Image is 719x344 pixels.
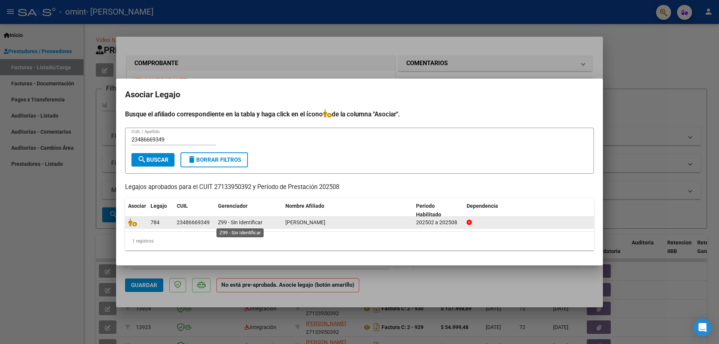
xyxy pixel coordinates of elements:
[694,319,712,337] div: Open Intercom Messenger
[215,198,282,223] datatable-header-cell: Gerenciador
[125,232,594,250] div: 1 registros
[151,203,167,209] span: Legajo
[148,198,174,223] datatable-header-cell: Legajo
[285,203,324,209] span: Nombre Afiliado
[128,203,146,209] span: Asociar
[187,156,241,163] span: Borrar Filtros
[177,218,210,227] div: 23486669349
[467,203,498,209] span: Dependencia
[218,219,263,225] span: Z99 - Sin Identificar
[285,219,325,225] span: BASLY MENDEZ BLAS SANTIAGO
[125,109,594,119] h4: Busque el afiliado correspondiente en la tabla y haga click en el ícono de la columna "Asociar".
[131,153,175,167] button: Buscar
[416,203,441,217] span: Periodo Habilitado
[464,198,594,223] datatable-header-cell: Dependencia
[413,198,464,223] datatable-header-cell: Periodo Habilitado
[151,219,160,225] span: 784
[137,155,146,164] mat-icon: search
[416,218,461,227] div: 202502 a 202508
[177,203,188,209] span: CUIL
[174,198,215,223] datatable-header-cell: CUIL
[282,198,413,223] datatable-header-cell: Nombre Afiliado
[125,183,594,192] p: Legajos aprobados para el CUIT 27133950392 y Período de Prestación 202508
[125,198,148,223] datatable-header-cell: Asociar
[187,155,196,164] mat-icon: delete
[125,88,594,102] h2: Asociar Legajo
[180,152,248,167] button: Borrar Filtros
[137,156,169,163] span: Buscar
[218,203,248,209] span: Gerenciador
